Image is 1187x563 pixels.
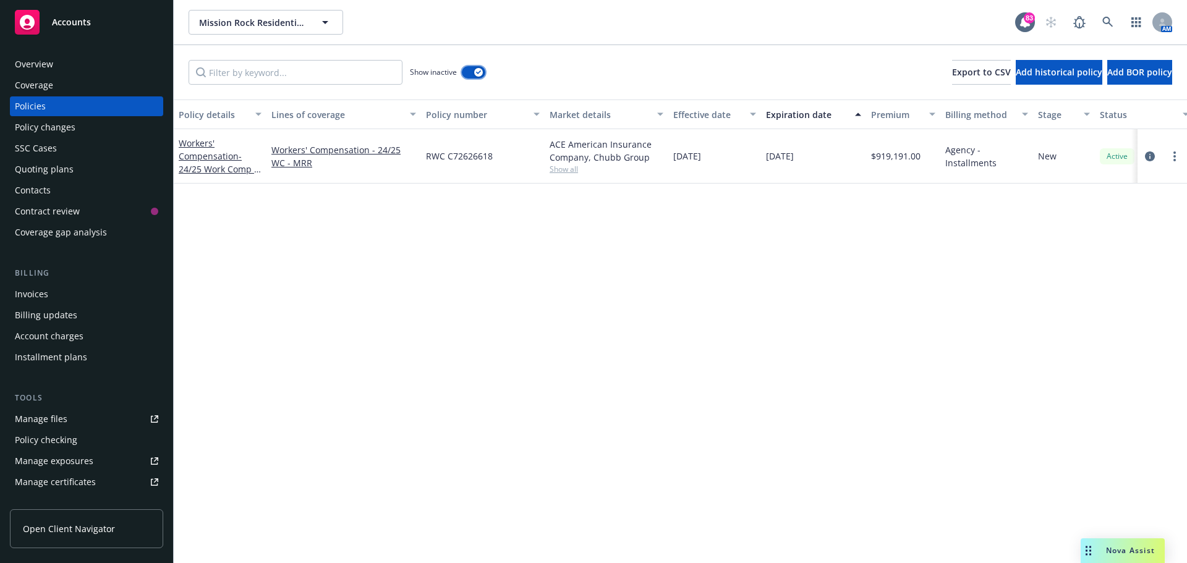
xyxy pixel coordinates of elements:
[179,137,257,188] a: Workers' Compensation
[550,108,650,121] div: Market details
[10,138,163,158] a: SSC Cases
[179,150,261,188] span: - 24/25 Work Comp - MRR
[1016,60,1102,85] button: Add historical policy
[1067,10,1092,35] a: Report a Bug
[866,99,940,129] button: Premium
[10,472,163,492] a: Manage certificates
[10,201,163,221] a: Contract review
[199,16,306,29] span: Mission Rock Residential, LLC
[15,493,77,513] div: Manage claims
[15,117,75,137] div: Policy changes
[15,201,80,221] div: Contract review
[15,409,67,429] div: Manage files
[15,451,93,471] div: Manage exposures
[10,430,163,450] a: Policy checking
[10,326,163,346] a: Account charges
[1107,60,1172,85] button: Add BOR policy
[15,430,77,450] div: Policy checking
[189,10,343,35] button: Mission Rock Residential, LLC
[766,108,848,121] div: Expiration date
[550,138,663,164] div: ACE American Insurance Company, Chubb Group
[871,108,922,121] div: Premium
[174,99,266,129] button: Policy details
[15,222,107,242] div: Coverage gap analysis
[1016,66,1102,78] span: Add historical policy
[52,17,91,27] span: Accounts
[1124,10,1149,35] a: Switch app
[15,472,96,492] div: Manage certificates
[15,138,57,158] div: SSC Cases
[15,326,83,346] div: Account charges
[1142,149,1157,164] a: circleInformation
[271,143,416,169] a: Workers' Compensation - 24/25 WC - MRR
[426,108,526,121] div: Policy number
[10,180,163,200] a: Contacts
[10,267,163,279] div: Billing
[15,180,51,200] div: Contacts
[668,99,761,129] button: Effective date
[266,99,421,129] button: Lines of coverage
[421,99,545,129] button: Policy number
[15,96,46,116] div: Policies
[10,75,163,95] a: Coverage
[945,108,1015,121] div: Billing method
[10,117,163,137] a: Policy changes
[23,522,115,535] span: Open Client Navigator
[10,392,163,404] div: Tools
[1024,12,1035,23] div: 83
[10,222,163,242] a: Coverage gap analysis
[10,451,163,471] a: Manage exposures
[1033,99,1095,129] button: Stage
[1107,66,1172,78] span: Add BOR policy
[10,96,163,116] a: Policies
[1105,151,1130,162] span: Active
[1167,149,1182,164] a: more
[15,284,48,304] div: Invoices
[1096,10,1120,35] a: Search
[15,305,77,325] div: Billing updates
[1100,108,1175,121] div: Status
[673,108,742,121] div: Effective date
[10,347,163,367] a: Installment plans
[1106,545,1155,556] span: Nova Assist
[1081,538,1165,563] button: Nova Assist
[871,150,921,163] span: $919,191.00
[761,99,866,129] button: Expiration date
[1081,538,1096,563] div: Drag to move
[1038,108,1076,121] div: Stage
[10,5,163,40] a: Accounts
[410,67,457,77] span: Show inactive
[940,99,1033,129] button: Billing method
[10,284,163,304] a: Invoices
[766,150,794,163] span: [DATE]
[10,159,163,179] a: Quoting plans
[271,108,402,121] div: Lines of coverage
[15,159,74,179] div: Quoting plans
[189,60,402,85] input: Filter by keyword...
[673,150,701,163] span: [DATE]
[1038,150,1057,163] span: New
[1039,10,1063,35] a: Start snowing
[10,54,163,74] a: Overview
[545,99,668,129] button: Market details
[952,66,1011,78] span: Export to CSV
[426,150,493,163] span: RWC C72626618
[15,54,53,74] div: Overview
[10,493,163,513] a: Manage claims
[179,108,248,121] div: Policy details
[15,75,53,95] div: Coverage
[10,409,163,429] a: Manage files
[952,60,1011,85] button: Export to CSV
[15,347,87,367] div: Installment plans
[10,305,163,325] a: Billing updates
[550,164,663,174] span: Show all
[945,143,1028,169] span: Agency - Installments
